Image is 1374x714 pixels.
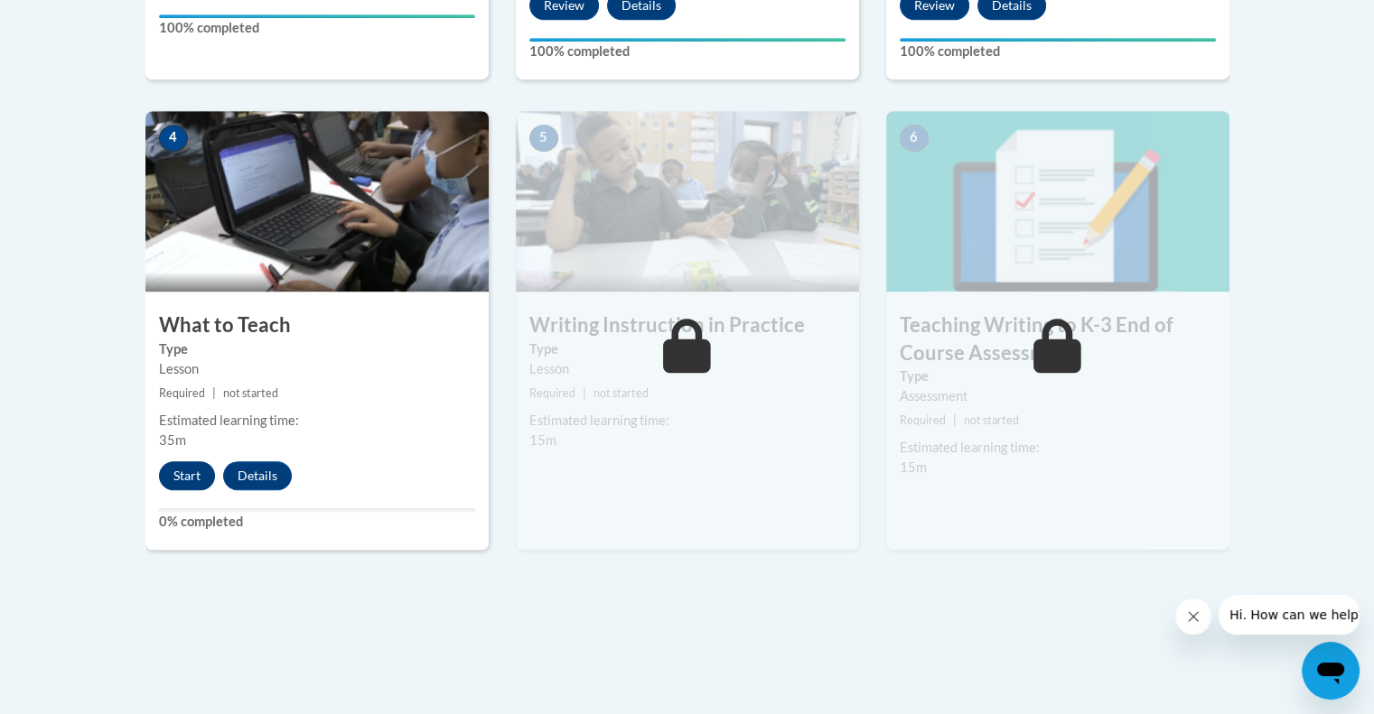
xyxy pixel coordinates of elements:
[145,111,489,292] img: Course Image
[159,18,475,38] label: 100% completed
[159,339,475,359] label: Type
[529,432,556,448] span: 15m
[583,386,586,400] span: |
[529,42,846,61] label: 100% completed
[145,311,489,339] h3: What to Teach
[1302,642,1360,700] iframe: Button to launch messaging window
[516,111,859,292] img: Course Image
[900,459,927,475] span: 15m
[529,125,558,152] span: 5
[223,386,278,400] span: not started
[953,413,957,427] span: |
[159,461,215,490] button: Start
[529,386,575,400] span: Required
[159,411,475,431] div: Estimated learning time:
[529,339,846,359] label: Type
[900,42,1216,61] label: 100% completed
[159,432,186,448] span: 35m
[594,386,649,400] span: not started
[11,13,146,27] span: Hi. How can we help?
[159,125,188,152] span: 4
[159,14,475,18] div: Your progress
[886,311,1229,367] h3: Teaching Writing to K-3 End of Course Assessment
[886,111,1229,292] img: Course Image
[1175,598,1211,635] iframe: Close message
[1219,595,1360,635] iframe: Message from company
[900,386,1216,406] div: Assessment
[964,413,1019,427] span: not started
[212,386,216,400] span: |
[159,359,475,379] div: Lesson
[900,38,1216,42] div: Your progress
[159,512,475,532] label: 0% completed
[529,359,846,379] div: Lesson
[900,438,1216,458] div: Estimated learning time:
[516,311,859,339] h3: Writing Instruction in Practice
[900,413,946,427] span: Required
[529,411,846,431] div: Estimated learning time:
[900,125,929,152] span: 6
[159,386,205,400] span: Required
[529,38,846,42] div: Your progress
[900,366,1216,386] label: Type
[223,461,292,490] button: Details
